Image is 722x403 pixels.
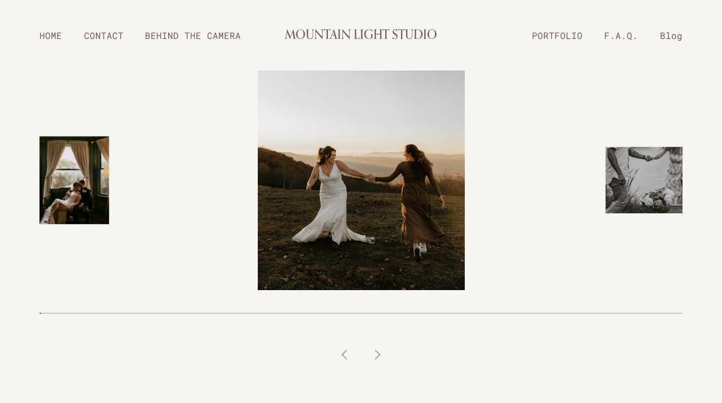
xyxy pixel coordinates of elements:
[73,25,134,45] a: CONTACT
[285,20,437,50] a: MOUNTAIN LIGHT STUDIO
[593,25,649,45] a: F.A.Q.
[649,25,693,45] a: Blog
[252,71,471,290] img: two brides holding hands in the sunrise on top of the mountain in their dresses with the Blueridg...
[134,25,252,45] a: BEHIND THE CAMERA
[29,25,73,45] a: HOME
[521,25,593,45] a: PORTFOLIO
